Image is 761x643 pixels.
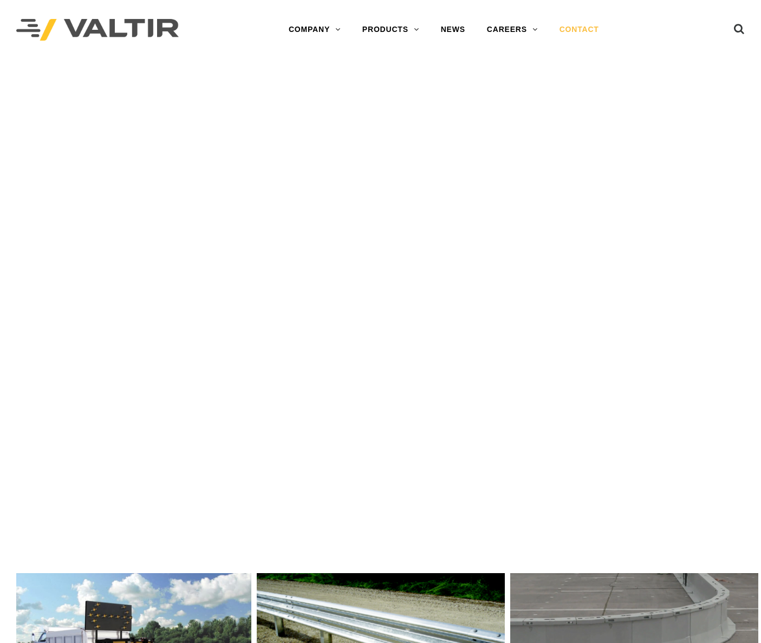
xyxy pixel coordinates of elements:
a: CAREERS [476,19,549,41]
a: NEWS [430,19,476,41]
img: Valtir [16,19,179,41]
a: COMPANY [278,19,352,41]
a: CONTACT [549,19,610,41]
a: PRODUCTS [352,19,430,41]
